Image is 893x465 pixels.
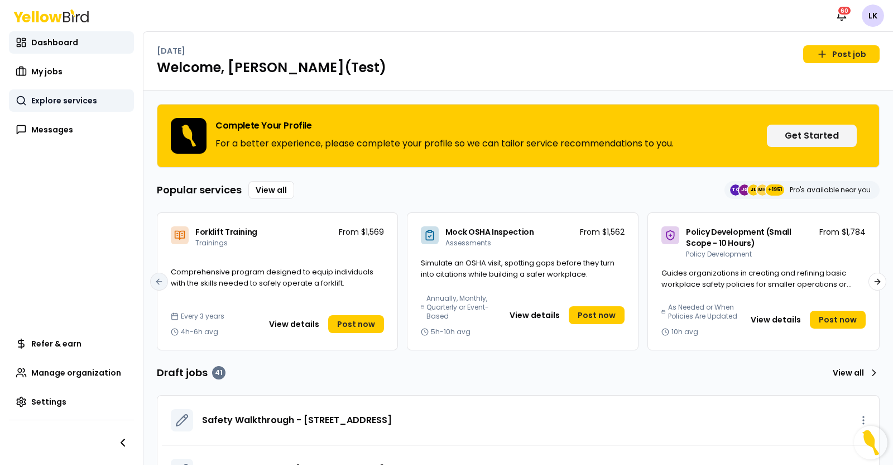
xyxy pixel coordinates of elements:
[445,226,534,238] span: Mock OSHA Inspection
[9,362,134,384] a: Manage organization
[580,226,625,238] p: From $1,562
[569,306,625,324] a: Post now
[171,267,373,288] span: Comprehensive program designed to equip individuals with the skills needed to safely operate a fo...
[426,294,498,321] span: Annually, Monthly, Quarterly or Event-Based
[9,391,134,413] a: Settings
[431,328,470,336] span: 5h-10h avg
[195,226,257,238] span: Forklift Training
[157,104,880,168] div: Complete Your ProfileFor a better experience, please complete your profile so we can tailor servi...
[445,238,491,248] span: Assessments
[337,319,375,330] span: Post now
[215,121,674,130] h3: Complete Your Profile
[195,238,228,248] span: Trainings
[181,328,218,336] span: 4h-6h avg
[328,315,384,333] a: Post now
[748,184,759,196] span: JL
[31,338,81,349] span: Refer & earn
[854,426,887,459] button: Open Resource Center
[262,315,326,333] button: View details
[31,367,121,378] span: Manage organization
[212,366,225,379] div: 41
[862,4,884,27] span: LK
[661,268,852,300] span: Guides organizations in creating and refining basic workplace safety policies for smaller operati...
[421,258,614,279] span: Simulate an OSHA visit, spotting gaps before they turn into citations while building a safer work...
[767,125,857,147] button: Get Started
[837,6,852,16] div: 60
[828,364,880,382] a: View all
[819,226,866,238] p: From $1,784
[686,249,752,259] span: Policy Development
[686,226,791,249] span: Policy Development (Small Scope - 10 Hours)
[9,31,134,54] a: Dashboard
[31,95,97,106] span: Explore services
[730,184,741,196] span: TC
[810,311,866,329] a: Post now
[739,184,750,196] span: JG
[339,226,384,238] p: From $1,569
[181,312,224,321] span: Every 3 years
[31,66,63,77] span: My jobs
[157,182,242,198] h3: Popular services
[768,184,782,196] span: +1951
[9,60,134,83] a: My jobs
[157,45,185,56] p: [DATE]
[668,303,740,321] span: As Needed or When Policies Are Updated
[157,59,880,77] h1: Welcome, [PERSON_NAME](Test)
[757,184,768,196] span: MH
[31,396,66,407] span: Settings
[744,311,808,329] button: View details
[31,37,78,48] span: Dashboard
[31,124,73,135] span: Messages
[790,186,871,194] p: Pro's available near you
[248,181,294,199] a: View all
[803,45,880,63] a: Post job
[819,314,857,325] span: Post now
[671,328,698,336] span: 10h avg
[830,4,853,27] button: 60
[503,306,566,324] button: View details
[202,414,392,427] a: Safety Walkthrough - [STREET_ADDRESS]
[578,310,616,321] span: Post now
[157,365,225,381] h3: Draft jobs
[9,89,134,112] a: Explore services
[9,118,134,141] a: Messages
[215,137,674,150] p: For a better experience, please complete your profile so we can tailor service recommendations to...
[9,333,134,355] a: Refer & earn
